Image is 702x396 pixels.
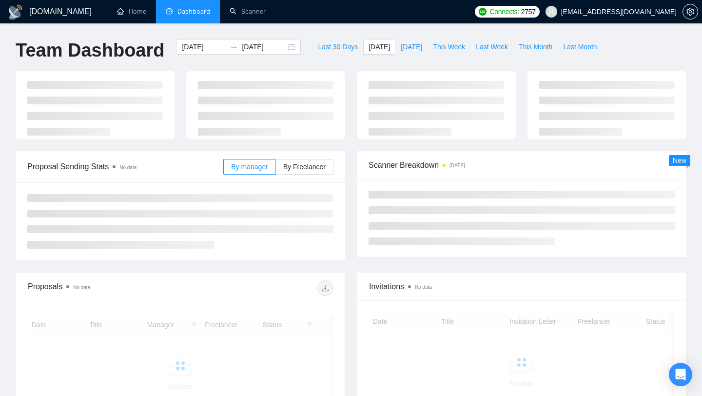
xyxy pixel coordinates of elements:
[312,39,363,55] button: Last 30 Days
[682,4,698,20] button: setting
[521,6,536,17] span: 2757
[363,39,395,55] button: [DATE]
[230,43,238,51] span: swap-right
[369,41,390,52] span: [DATE]
[489,6,519,17] span: Connects:
[369,280,674,293] span: Invitations
[548,8,555,15] span: user
[470,39,513,55] button: Last Week
[177,7,210,16] span: Dashboard
[230,43,238,51] span: to
[27,160,223,173] span: Proposal Sending Stats
[428,39,470,55] button: This Week
[669,363,692,386] div: Open Intercom Messenger
[476,41,508,52] span: Last Week
[283,163,326,171] span: By Freelancer
[318,41,358,52] span: Last 30 Days
[230,7,266,16] a: searchScanner
[673,157,686,164] span: New
[449,163,465,168] time: [DATE]
[563,41,597,52] span: Last Month
[395,39,428,55] button: [DATE]
[119,165,136,170] span: No data
[182,41,226,52] input: Start date
[8,4,23,20] img: logo
[231,163,268,171] span: By manager
[28,280,180,296] div: Proposals
[519,41,552,52] span: This Month
[479,8,487,16] img: upwork-logo.png
[369,159,675,171] span: Scanner Breakdown
[73,285,90,290] span: No data
[513,39,558,55] button: This Month
[117,7,146,16] a: homeHome
[401,41,422,52] span: [DATE]
[682,8,698,16] a: setting
[433,41,465,52] span: This Week
[242,41,286,52] input: End date
[166,8,173,15] span: dashboard
[16,39,164,62] h1: Team Dashboard
[415,284,432,290] span: No data
[683,8,698,16] span: setting
[558,39,602,55] button: Last Month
